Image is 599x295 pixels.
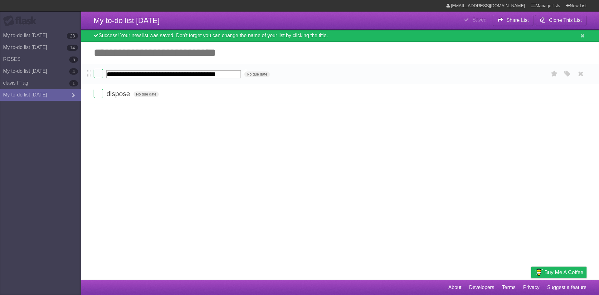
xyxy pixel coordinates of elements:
img: Buy me a coffee [534,267,543,278]
span: My to-do list [DATE] [94,16,160,25]
span: Buy me a coffee [544,267,583,278]
button: Share List [493,15,534,26]
span: No due date [244,71,270,77]
span: dispose [106,90,132,98]
a: About [448,282,461,293]
a: Developers [469,282,494,293]
b: Saved [472,17,486,22]
b: 14 [67,45,78,51]
label: Star task [548,69,560,79]
a: Suggest a feature [547,282,587,293]
b: Clone This List [549,17,582,23]
div: Success! Your new list was saved. Don't forget you can change the name of your list by clicking t... [81,30,599,42]
div: Flask [3,15,41,27]
a: Privacy [523,282,539,293]
b: 1 [69,80,78,86]
label: Done [94,89,103,98]
b: 5 [69,57,78,63]
a: Buy me a coffee [531,267,587,278]
b: Share List [506,17,529,23]
a: Terms [502,282,516,293]
label: Done [94,69,103,78]
b: 23 [67,33,78,39]
span: No due date [134,91,159,97]
b: 4 [69,68,78,75]
button: Clone This List [535,15,587,26]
